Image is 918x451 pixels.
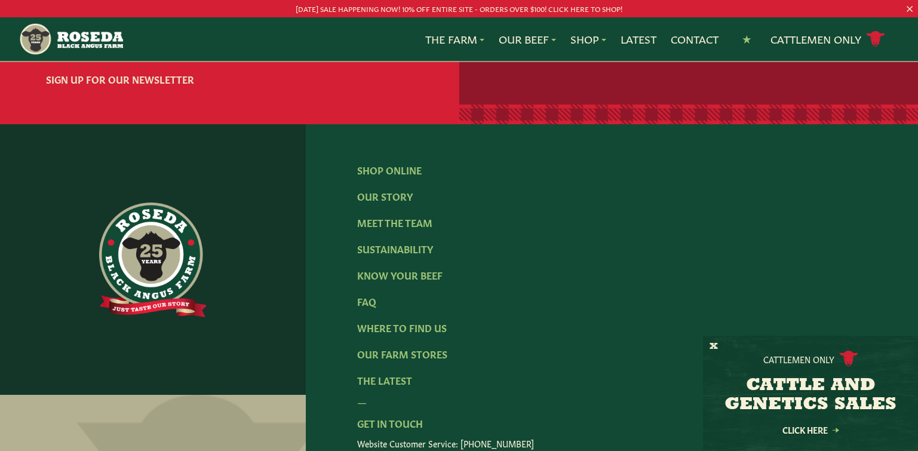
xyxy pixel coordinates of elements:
[357,347,447,360] a: Our Farm Stores
[770,29,885,50] a: Cattlemen Only
[357,216,432,229] a: Meet The Team
[357,321,447,334] a: Where To Find Us
[763,353,834,365] p: Cattlemen Only
[570,32,606,47] a: Shop
[19,22,123,56] img: https://roseda.com/wp-content/uploads/2021/05/roseda-25-header.png
[671,32,719,47] a: Contact
[46,72,352,86] h6: Sign Up For Our Newsletter
[357,394,867,409] div: —
[357,189,413,203] a: Our Story
[425,32,484,47] a: The Farm
[357,373,412,386] a: The Latest
[621,32,656,47] a: Latest
[839,351,858,367] img: cattle-icon.svg
[19,17,900,61] nav: Main Navigation
[357,268,443,281] a: Know Your Beef
[499,32,556,47] a: Our Beef
[357,294,376,308] a: FAQ
[757,426,864,434] a: Click Here
[357,437,867,449] p: Website Customer Service: [PHONE_NUMBER]
[357,163,422,176] a: Shop Online
[710,340,718,353] button: X
[99,203,207,317] img: https://roseda.com/wp-content/uploads/2021/06/roseda-25-full@2x.png
[357,242,433,255] a: Sustainability
[46,2,872,15] p: [DATE] SALE HAPPENING NOW! 10% OFF ENTIRE SITE - ORDERS OVER $100! CLICK HERE TO SHOP!
[718,376,903,415] h3: CATTLE AND GENETICS SALES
